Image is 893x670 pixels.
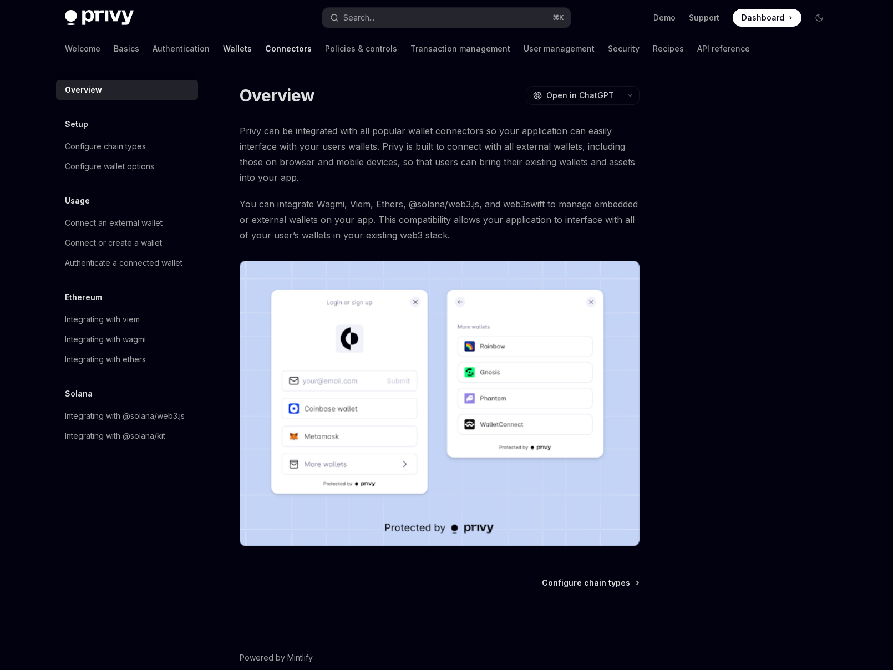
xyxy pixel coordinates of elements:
[65,216,163,230] div: Connect an external wallet
[56,233,198,253] a: Connect or create a wallet
[810,9,828,27] button: Toggle dark mode
[56,406,198,426] a: Integrating with @solana/web3.js
[65,83,102,97] div: Overview
[65,10,134,26] img: dark logo
[542,577,630,588] span: Configure chain types
[56,253,198,273] a: Authenticate a connected wallet
[653,12,676,23] a: Demo
[65,236,162,250] div: Connect or create a wallet
[65,160,154,173] div: Configure wallet options
[240,85,314,105] h1: Overview
[542,577,638,588] a: Configure chain types
[56,329,198,349] a: Integrating with wagmi
[65,35,100,62] a: Welcome
[322,8,571,28] button: Search...⌘K
[56,136,198,156] a: Configure chain types
[56,156,198,176] a: Configure wallet options
[56,426,198,446] a: Integrating with @solana/kit
[733,9,801,27] a: Dashboard
[65,409,185,423] div: Integrating with @solana/web3.js
[65,429,165,443] div: Integrating with @solana/kit
[65,353,146,366] div: Integrating with ethers
[410,35,510,62] a: Transaction management
[526,86,621,105] button: Open in ChatGPT
[56,80,198,100] a: Overview
[153,35,210,62] a: Authentication
[65,387,93,400] h5: Solana
[240,261,640,546] img: Connectors3
[223,35,252,62] a: Wallets
[65,194,90,207] h5: Usage
[56,213,198,233] a: Connect an external wallet
[552,13,564,22] span: ⌘ K
[240,196,640,243] span: You can integrate Wagmi, Viem, Ethers, @solana/web3.js, and web3swift to manage embedded or exter...
[653,35,684,62] a: Recipes
[240,123,640,185] span: Privy can be integrated with all popular wallet connectors so your application can easily interfa...
[325,35,397,62] a: Policies & controls
[65,118,88,131] h5: Setup
[65,256,182,270] div: Authenticate a connected wallet
[742,12,784,23] span: Dashboard
[65,140,146,153] div: Configure chain types
[265,35,312,62] a: Connectors
[65,291,102,304] h5: Ethereum
[524,35,595,62] a: User management
[56,309,198,329] a: Integrating with viem
[343,11,374,24] div: Search...
[608,35,640,62] a: Security
[697,35,750,62] a: API reference
[65,333,146,346] div: Integrating with wagmi
[65,313,140,326] div: Integrating with viem
[240,652,313,663] a: Powered by Mintlify
[114,35,139,62] a: Basics
[689,12,719,23] a: Support
[546,90,614,101] span: Open in ChatGPT
[56,349,198,369] a: Integrating with ethers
